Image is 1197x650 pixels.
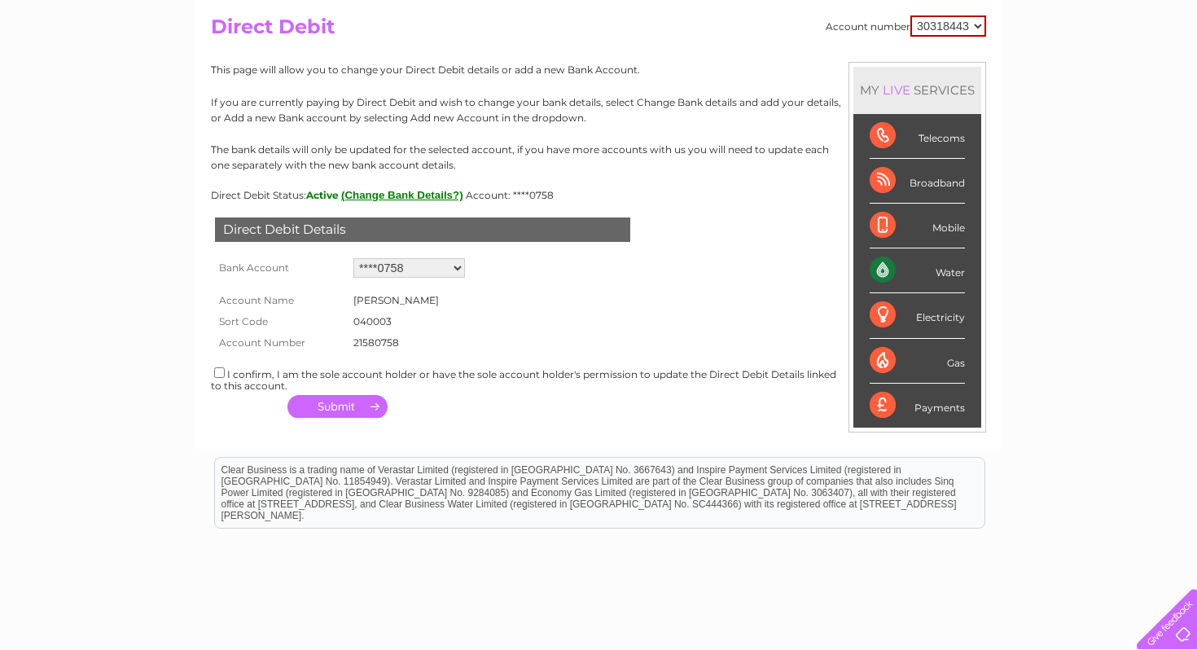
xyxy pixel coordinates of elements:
a: Log out [1143,69,1182,81]
div: Telecoms [870,114,965,159]
h2: Direct Debit [211,15,986,46]
div: Direct Debit Status: [211,189,986,201]
div: Gas [870,339,965,384]
th: Bank Account [211,254,349,282]
button: (Change Bank Details?) [341,189,463,201]
a: Energy [951,69,987,81]
span: Active [306,189,339,201]
td: [PERSON_NAME] [349,290,443,311]
div: LIVE [879,82,914,98]
th: Account Name [211,290,349,311]
th: Account Number [211,332,349,354]
div: I confirm, I am the sole account holder or have the sole account holder's permission to update th... [211,365,986,392]
p: The bank details will only be updated for the selected account, if you have more accounts with us... [211,142,986,173]
td: 040003 [349,311,443,332]
th: Sort Code [211,311,349,332]
div: Clear Business is a trading name of Verastar Limited (registered in [GEOGRAPHIC_DATA] No. 3667643... [215,9,984,79]
a: Water [910,69,941,81]
div: Mobile [870,204,965,248]
img: logo.png [42,42,125,92]
div: Payments [870,384,965,428]
p: If you are currently paying by Direct Debit and wish to change your bank details, select Change B... [211,94,986,125]
div: Electricity [870,293,965,338]
a: 0333 014 3131 [890,8,1002,29]
a: Telecoms [997,69,1046,81]
td: 21580758 [349,332,443,354]
a: Contact [1089,69,1129,81]
div: Water [870,248,965,293]
p: This page will allow you to change your Direct Debit details or add a new Bank Account. [211,62,986,77]
div: MY SERVICES [853,67,981,113]
a: Blog [1055,69,1079,81]
div: Direct Debit Details [215,217,630,242]
div: Account number [826,15,986,37]
div: Broadband [870,159,965,204]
